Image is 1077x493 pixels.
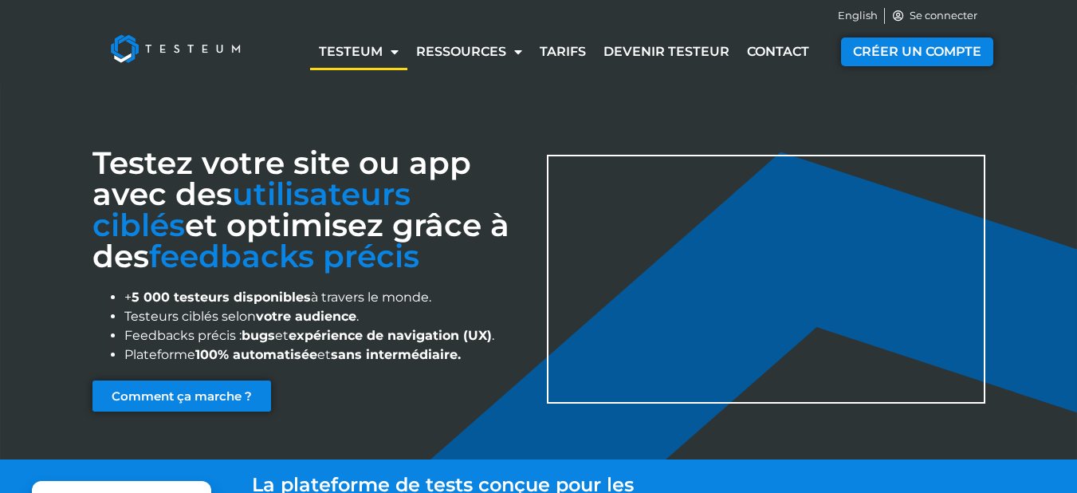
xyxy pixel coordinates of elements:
a: CRÉER UN COMPTE [841,37,993,66]
strong: sans intermédiaire. [331,347,461,362]
span: Comment ça marche ? [112,390,252,402]
strong: votre audience [256,309,356,324]
li: Feedbacks précis : et . [124,326,531,345]
a: Tarifs [531,34,595,70]
span: CRÉER UN COMPTE [853,45,981,58]
span: utilisateurs ciblés [92,175,411,244]
a: Ressources [407,34,531,70]
a: Comment ça marche ? [92,381,271,412]
strong: bugs [242,328,275,343]
li: Testeurs ciblés selon . [124,307,531,326]
img: Testeum Logo - Application crowdtesting platform [92,17,258,81]
nav: Menu [298,34,830,70]
span: feedbacks précis [149,237,419,275]
strong: 5 000 testeurs disponibles [132,290,311,305]
span: Se connecter [906,8,977,24]
h1: Testez votre site ou app avec des et optimisez grâce à des [92,148,531,272]
a: English [838,8,878,24]
strong: expérience de navigation (UX) [289,328,492,343]
a: Se connecter [891,8,977,24]
a: Contact [738,34,818,70]
a: Testeum [310,34,407,70]
a: Devenir testeur [595,34,738,70]
strong: 100% automatisée [195,347,317,362]
li: + à travers le monde. [124,288,531,307]
li: Plateforme et [124,345,531,365]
